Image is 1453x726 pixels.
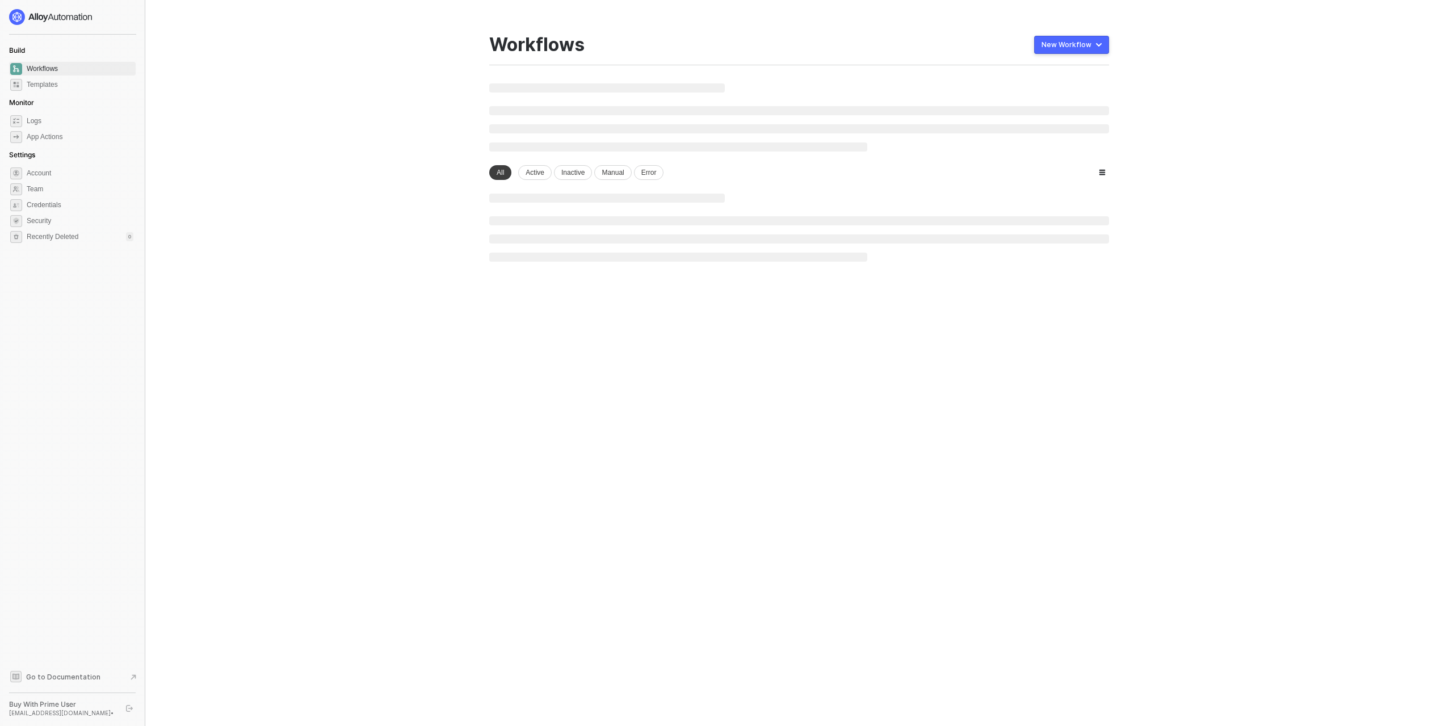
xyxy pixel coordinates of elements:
span: Go to Documentation [26,672,100,682]
div: Error [634,165,664,180]
span: Logs [27,114,133,128]
span: Credentials [27,198,133,212]
span: icon-app-actions [10,131,22,143]
a: logo [9,9,136,25]
span: Workflows [27,62,133,75]
span: document-arrow [128,672,139,683]
div: Manual [594,165,631,180]
span: icon-logs [10,115,22,127]
div: All [489,165,511,180]
span: Team [27,182,133,196]
div: Buy With Prime User [9,700,116,709]
span: Monitor [9,98,34,107]
span: Settings [9,150,35,159]
div: Workflows [489,34,585,56]
span: Recently Deleted [27,232,78,242]
span: credentials [10,199,22,211]
div: App Actions [27,132,62,142]
a: Knowledge Base [9,670,136,683]
span: Account [27,166,133,180]
div: [EMAIL_ADDRESS][DOMAIN_NAME] • [9,709,116,717]
div: Active [518,165,552,180]
span: security [10,215,22,227]
span: settings [10,167,22,179]
button: New Workflow [1034,36,1109,54]
span: marketplace [10,79,22,91]
span: dashboard [10,63,22,75]
span: Security [27,214,133,228]
span: documentation [10,671,22,682]
span: settings [10,231,22,243]
span: Templates [27,78,133,91]
span: Build [9,46,25,54]
span: team [10,183,22,195]
div: 0 [126,232,133,241]
div: New Workflow [1042,40,1091,49]
img: logo [9,9,93,25]
div: Inactive [554,165,592,180]
span: logout [126,705,133,712]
